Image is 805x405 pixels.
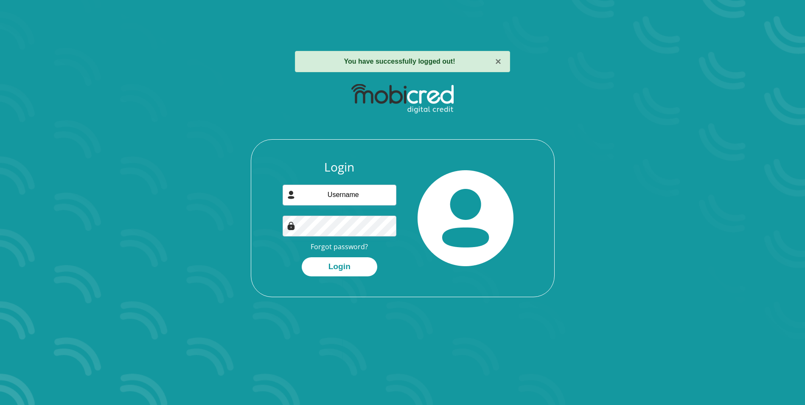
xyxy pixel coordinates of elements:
[283,160,396,174] h3: Login
[351,84,454,114] img: mobicred logo
[283,185,396,205] input: Username
[495,56,501,67] button: ×
[287,191,295,199] img: user-icon image
[311,242,368,251] a: Forgot password?
[344,58,455,65] strong: You have successfully logged out!
[302,257,377,276] button: Login
[287,222,295,230] img: Image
